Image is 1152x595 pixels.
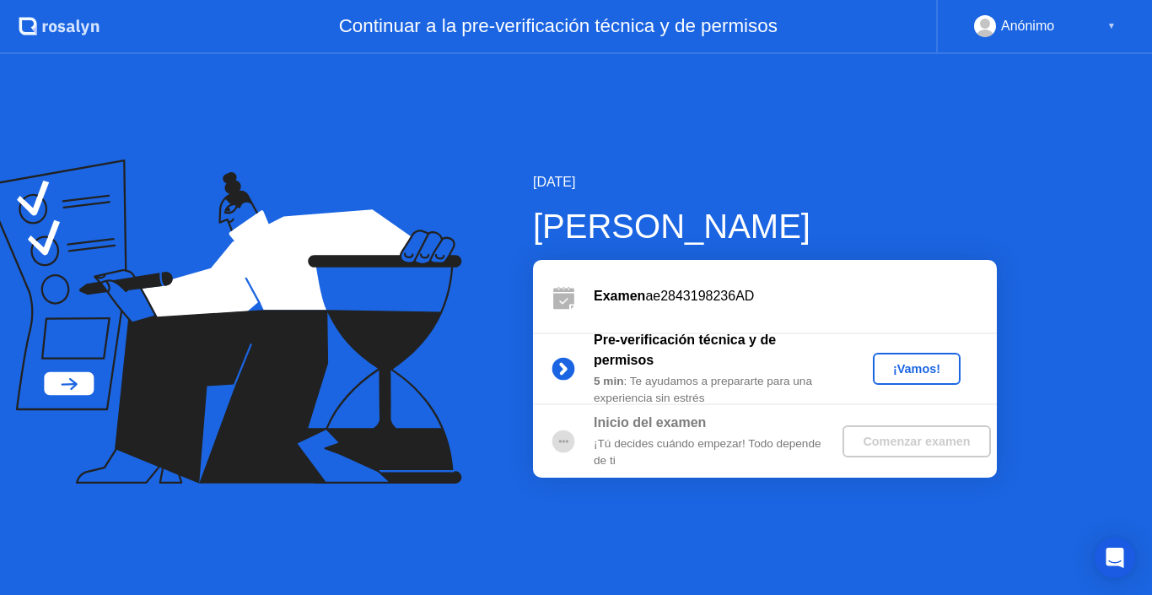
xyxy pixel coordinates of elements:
div: ¡Vamos! [880,362,954,376]
div: : Te ayudamos a prepararte para una experiencia sin estrés [594,373,837,408]
div: ¡Tú decides cuándo empezar! Todo depende de ti [594,435,837,470]
b: Examen [594,289,645,303]
div: ▼ [1107,15,1116,37]
div: Open Intercom Messenger [1095,538,1135,578]
button: Comenzar examen [842,425,990,457]
div: Anónimo [1001,15,1054,37]
div: Comenzar examen [849,435,983,448]
div: [DATE] [533,172,997,192]
button: ¡Vamos! [873,353,961,385]
div: ae2843198236AD [594,286,997,306]
b: Pre-verificación técnica y de permisos [594,333,776,367]
div: [PERSON_NAME] [533,201,997,252]
b: Inicio del examen [594,415,706,430]
b: 5 min [594,375,624,387]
